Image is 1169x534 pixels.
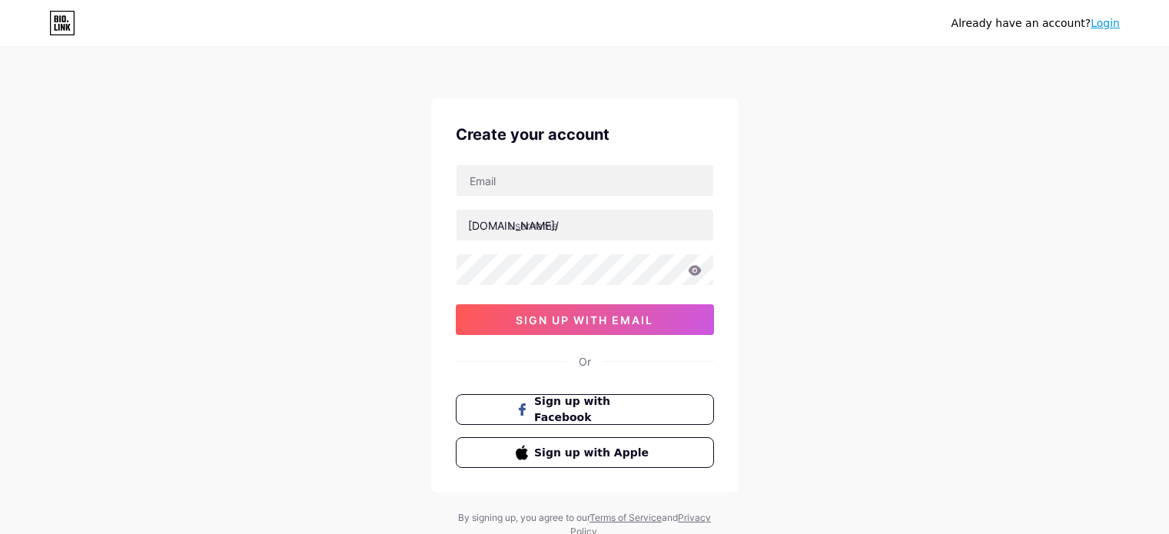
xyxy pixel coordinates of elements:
input: Email [457,165,713,196]
div: Create your account [456,123,714,146]
a: Login [1091,17,1120,29]
div: Already have an account? [951,15,1120,32]
button: sign up with email [456,304,714,335]
span: sign up with email [516,313,653,327]
span: Sign up with Apple [534,445,653,461]
input: username [457,210,713,240]
span: Sign up with Facebook [534,393,653,426]
div: [DOMAIN_NAME]/ [468,217,559,234]
a: Terms of Service [589,512,662,523]
button: Sign up with Apple [456,437,714,468]
button: Sign up with Facebook [456,394,714,425]
div: Or [579,353,591,370]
